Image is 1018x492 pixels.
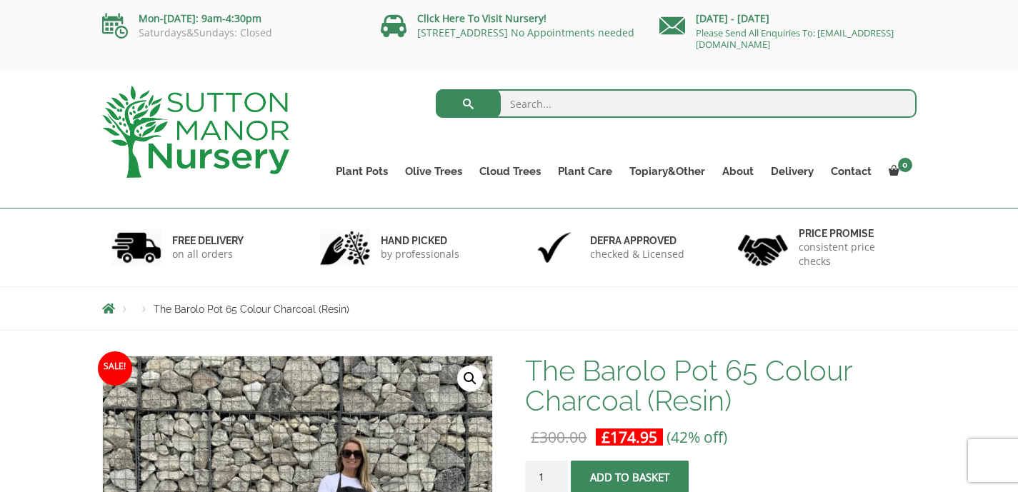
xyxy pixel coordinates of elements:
p: [DATE] - [DATE] [659,10,917,27]
span: £ [531,427,539,447]
a: Click Here To Visit Nursery! [417,11,547,25]
img: logo [102,86,289,178]
a: Contact [822,161,880,181]
a: Plant Pots [327,161,396,181]
span: Sale! [98,351,132,386]
h6: Defra approved [590,234,684,247]
a: Delivery [762,161,822,181]
a: About [714,161,762,181]
bdi: 300.00 [531,427,587,447]
a: 0 [880,161,917,181]
p: checked & Licensed [590,247,684,261]
span: (42% off) [667,427,727,447]
img: 4.jpg [738,226,788,269]
a: Olive Trees [396,161,471,181]
span: 0 [898,158,912,172]
p: Mon-[DATE]: 9am-4:30pm [102,10,359,27]
input: Search... [436,89,917,118]
span: £ [602,427,610,447]
p: Saturdays&Sundays: Closed [102,27,359,39]
span: The Barolo Pot 65 Colour Charcoal (Resin) [154,303,349,315]
p: by professionals [381,247,459,261]
h6: Price promise [799,227,907,240]
a: Plant Care [549,161,621,181]
a: View full-screen image gallery [457,366,483,391]
h6: hand picked [381,234,459,247]
a: Please Send All Enquiries To: [EMAIL_ADDRESS][DOMAIN_NAME] [696,26,894,51]
img: 2.jpg [320,229,370,266]
img: 1.jpg [111,229,161,266]
h6: FREE DELIVERY [172,234,244,247]
p: consistent price checks [799,240,907,268]
nav: Breadcrumbs [102,303,917,314]
img: 3.jpg [529,229,579,266]
h1: The Barolo Pot 65 Colour Charcoal (Resin) [525,356,916,416]
a: [STREET_ADDRESS] No Appointments needed [417,26,634,39]
a: Topiary&Other [621,161,714,181]
a: Cloud Trees [471,161,549,181]
bdi: 174.95 [602,427,657,447]
p: on all orders [172,247,244,261]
